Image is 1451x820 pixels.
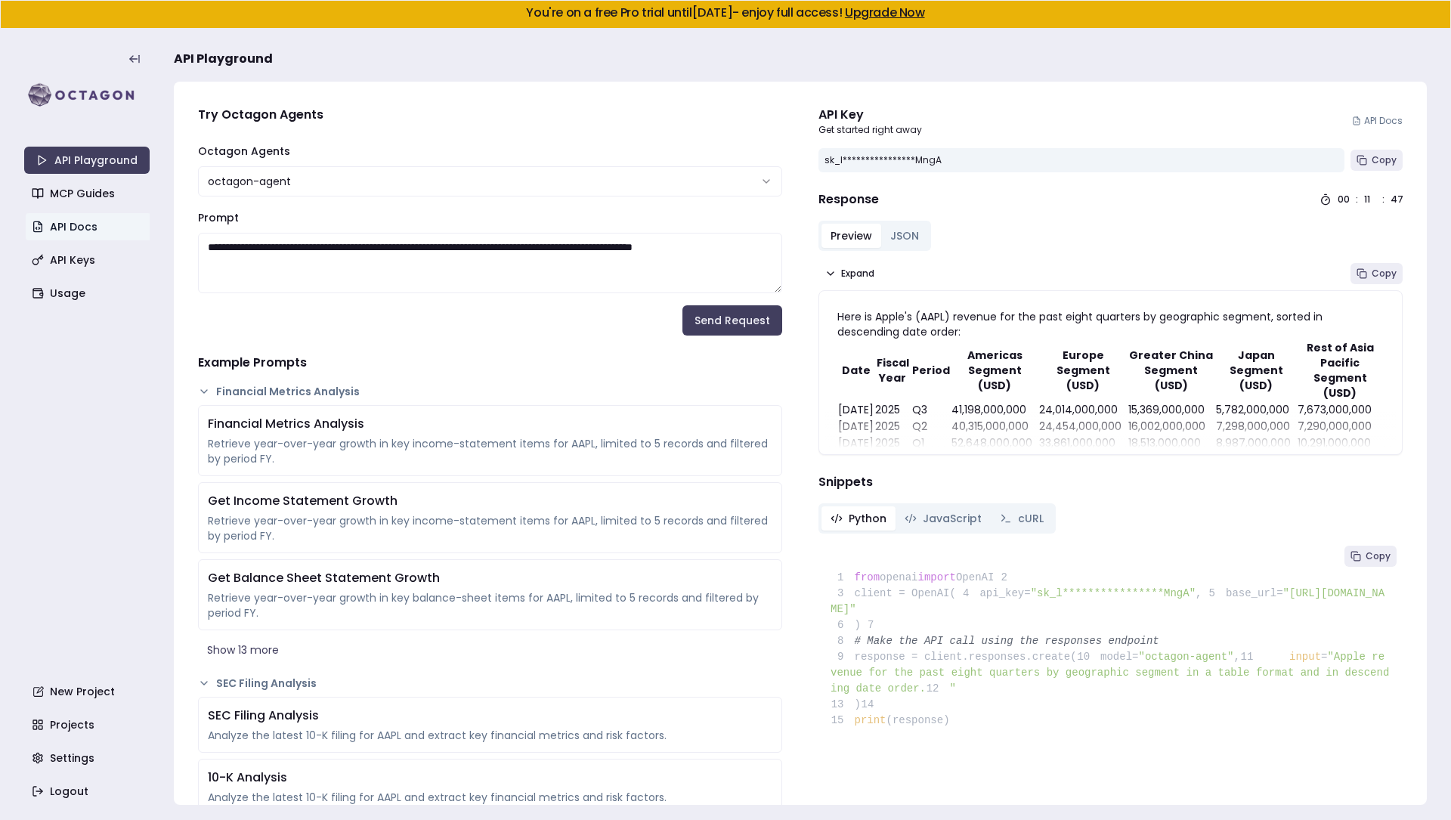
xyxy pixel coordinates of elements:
[874,401,911,418] td: 2025
[1297,339,1384,401] th: Rest of Asia Pacific Segment (USD)
[198,676,782,691] button: SEC Filing Analysis
[208,590,772,620] div: Retrieve year-over-year growth in key balance-sheet items for AAPL, limited to 5 records and filt...
[1297,401,1384,418] td: 7,673,000,000
[1226,587,1283,599] span: base_url=
[861,697,885,713] span: 14
[1366,550,1391,562] span: Copy
[1338,193,1350,206] div: 00
[1215,435,1296,451] td: 8,987,000,000
[1356,193,1358,206] div: :
[849,511,886,526] span: Python
[994,570,1018,586] span: 2
[24,147,150,174] a: API Playground
[26,280,151,307] a: Usage
[1128,339,1216,401] th: Greater China Segment (USD)
[1215,339,1296,401] th: Japan Segment (USD)
[821,224,881,248] button: Preview
[26,246,151,274] a: API Keys
[208,769,772,787] div: 10-K Analysis
[682,305,782,336] button: Send Request
[1202,586,1226,602] span: 5
[918,571,956,583] span: import
[26,778,151,805] a: Logout
[831,619,861,631] span: )
[861,617,885,633] span: 7
[923,511,982,526] span: JavaScript
[1018,511,1044,526] span: cURL
[1372,154,1397,166] span: Copy
[837,401,874,418] td: [DATE]
[1077,649,1101,665] span: 10
[956,586,980,602] span: 4
[831,698,861,710] span: )
[886,714,950,726] span: (response)
[1215,418,1296,435] td: 7,298,000,000
[1128,401,1216,418] td: 15,369,000,000
[950,682,956,695] span: "
[1372,268,1397,280] span: Copy
[1364,193,1376,206] div: 11
[911,401,951,418] td: Q3
[208,436,772,466] div: Retrieve year-over-year growth in key income-statement items for AAPL, limited to 5 records and f...
[837,309,1384,339] p: Here is Apple's (AAPL) revenue for the past eight quarters by geographic segment, sorted in desce...
[831,586,855,602] span: 3
[841,268,874,280] span: Expand
[911,435,951,451] td: Q1
[818,190,879,209] h4: Response
[911,339,951,401] th: Period
[831,649,855,665] span: 9
[1352,115,1403,127] a: API Docs
[956,571,994,583] span: OpenAI
[1038,339,1127,401] th: Europe Segment (USD)
[855,635,1159,647] span: # Make the API call using the responses endpoint
[24,80,150,110] img: logo-rect-yK7x_WSZ.svg
[831,587,956,599] span: client = OpenAI(
[837,339,874,401] th: Date
[855,571,880,583] span: from
[831,697,855,713] span: 13
[208,707,772,725] div: SEC Filing Analysis
[1350,263,1403,284] button: Copy
[1128,418,1216,435] td: 16,002,000,000
[1038,418,1127,435] td: 24,454,000,000
[951,418,1039,435] td: 40,315,000,000
[198,106,782,124] h4: Try Octagon Agents
[1350,150,1403,171] button: Copy
[198,144,290,159] label: Octagon Agents
[911,418,951,435] td: Q2
[1382,193,1384,206] div: :
[818,473,1403,491] h4: Snippets
[1100,651,1138,663] span: model=
[208,728,772,743] div: Analyze the latest 10-K filing for AAPL and extract key financial metrics and risk factors.
[880,571,917,583] span: openai
[874,339,911,401] th: Fiscal Year
[26,213,151,240] a: API Docs
[208,513,772,543] div: Retrieve year-over-year growth in key income-statement items for AAPL, limited to 5 records and f...
[951,339,1039,401] th: Americas Segment (USD)
[174,50,273,68] span: API Playground
[831,633,855,649] span: 8
[1138,651,1233,663] span: "octagon-agent"
[208,790,772,805] div: Analyze the latest 10-K filing for AAPL and extract key financial metrics and risk factors.
[13,7,1438,19] h5: You're on a free Pro trial until [DATE] - enjoy full access!
[831,651,1389,695] span: "Apple revenue for the past eight quarters by geographic segment in a table format and in descend...
[198,354,782,372] h4: Example Prompts
[845,4,925,21] a: Upgrade Now
[1321,651,1327,663] span: =
[208,492,772,510] div: Get Income Statement Growth
[874,418,911,435] td: 2025
[881,224,928,248] button: JSON
[26,744,151,772] a: Settings
[208,415,772,433] div: Financial Metrics Analysis
[837,418,874,435] td: [DATE]
[1240,649,1264,665] span: 11
[1038,435,1127,451] td: 33,861,000,000
[818,124,922,136] p: Get started right away
[1234,651,1240,663] span: ,
[1297,418,1384,435] td: 7,290,000,000
[198,384,782,399] button: Financial Metrics Analysis
[208,569,772,587] div: Get Balance Sheet Statement Growth
[831,570,855,586] span: 1
[26,180,151,207] a: MCP Guides
[951,435,1039,451] td: 52,648,000,000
